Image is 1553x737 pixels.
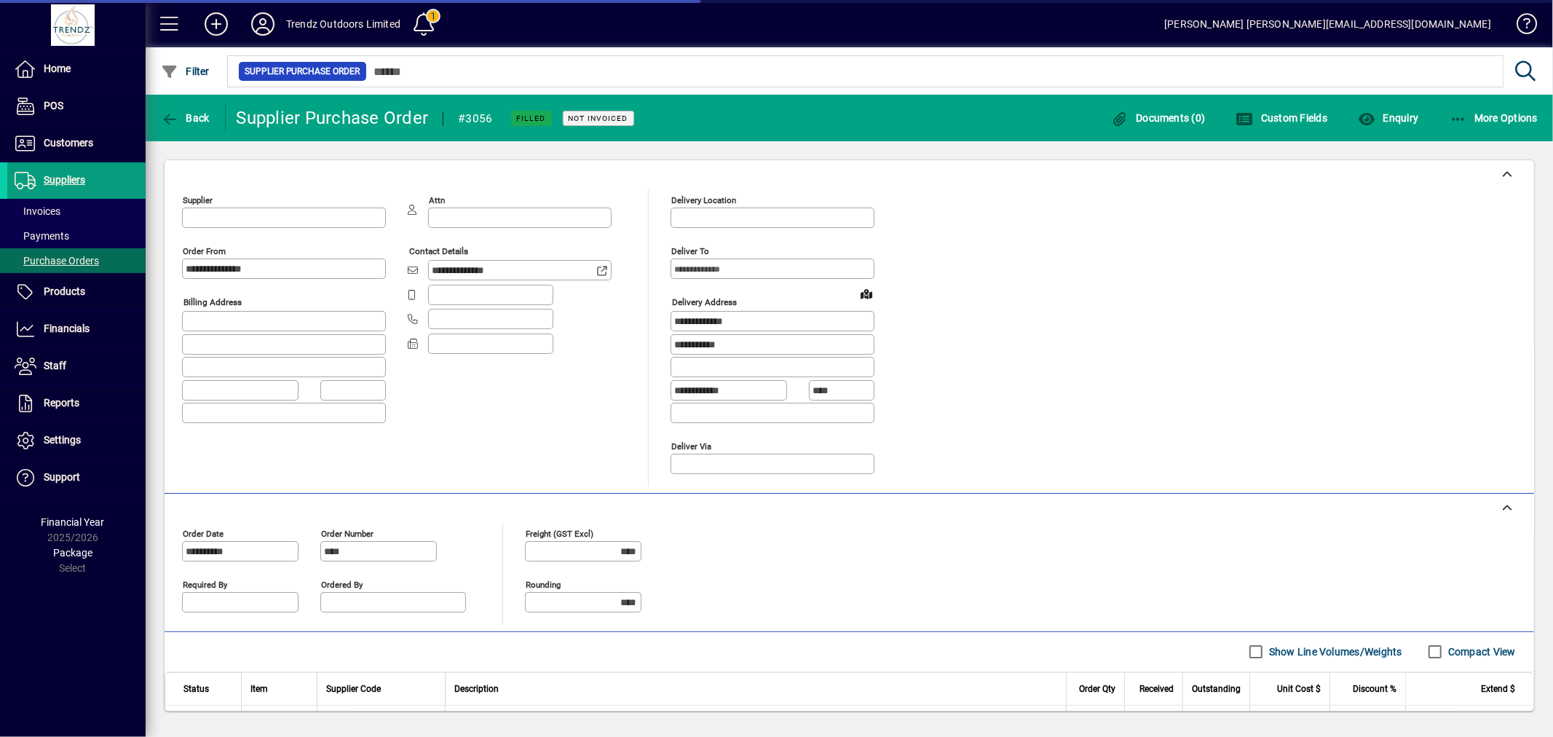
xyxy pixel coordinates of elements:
div: [PERSON_NAME] [PERSON_NAME][EMAIL_ADDRESS][DOMAIN_NAME] [1164,12,1491,36]
a: Purchase Orders [7,248,146,273]
a: Home [7,51,146,87]
button: Back [157,105,213,131]
span: Documents (0) [1111,112,1206,124]
mat-label: Attn [429,195,445,205]
span: Supplier Code [326,681,381,697]
button: Documents (0) [1107,105,1209,131]
span: Financial Year [42,516,105,528]
a: Staff [7,348,146,385]
td: 2.0000 [1124,706,1182,735]
span: Received [1139,681,1174,697]
a: Support [7,460,146,496]
span: More Options [1450,112,1538,124]
span: Supplier Purchase Order [245,64,360,79]
button: More Options [1446,105,1542,131]
div: Trendz Outdoors Limited [286,12,400,36]
span: Description [454,681,499,697]
mat-label: Rounding [526,579,561,589]
a: Invoices [7,199,146,224]
mat-label: Deliver via [671,441,711,451]
span: Invoices [15,205,60,217]
a: Reports [7,385,146,422]
span: Suppliers [44,174,85,186]
mat-label: Required by [183,579,227,589]
a: View on map [855,282,878,305]
mat-label: Supplier [183,195,213,205]
div: #3056 [458,107,492,130]
td: 0.0000 [1182,706,1249,735]
span: Not Invoiced [569,114,628,123]
mat-label: Freight (GST excl) [526,528,593,538]
a: Settings [7,422,146,459]
a: Knowledge Base [1506,3,1535,50]
label: Show Line Volumes/Weights [1266,645,1402,659]
span: Back [161,112,210,124]
mat-label: Order date [183,528,224,538]
a: POS [7,88,146,125]
span: Extend $ [1481,681,1515,697]
span: Custom Fields [1236,112,1328,124]
div: Supplier Purchase Order [237,106,429,130]
button: Filter [157,58,213,84]
mat-label: Order number [321,528,374,538]
td: 2.0000 [1066,706,1124,735]
span: Filled [517,114,546,123]
span: Purchase Orders [15,255,99,267]
span: Unit Cost $ [1277,681,1321,697]
span: Reports [44,397,79,409]
span: Support [44,471,80,483]
a: Customers [7,125,146,162]
td: 0.0000 [1249,706,1329,735]
span: Item [250,681,268,697]
mat-label: Deliver To [671,246,709,256]
span: Payments [15,230,69,242]
mat-label: Ordered by [321,579,363,589]
button: Add [193,11,240,37]
span: Financials [44,323,90,334]
span: Settings [44,434,81,446]
span: POS [44,100,63,111]
mat-label: Delivery Location [671,195,736,205]
span: Products [44,285,85,297]
a: Payments [7,224,146,248]
span: Staff [44,360,66,371]
app-page-header-button: Back [146,105,226,131]
span: Package [53,547,92,559]
label: Compact View [1445,645,1516,659]
button: Profile [240,11,286,37]
span: Outstanding [1192,681,1241,697]
span: Order Qty [1079,681,1115,697]
button: Custom Fields [1233,105,1332,131]
span: Customers [44,137,93,149]
a: Products [7,274,146,310]
mat-label: Order from [183,246,226,256]
a: Financials [7,311,146,347]
span: Home [44,63,71,74]
td: 0.00 [1405,706,1533,735]
span: Status [183,681,209,697]
button: Enquiry [1354,105,1422,131]
span: Filter [161,66,210,77]
span: Enquiry [1358,112,1418,124]
span: Discount % [1353,681,1396,697]
td: 0.00 [1329,706,1405,735]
